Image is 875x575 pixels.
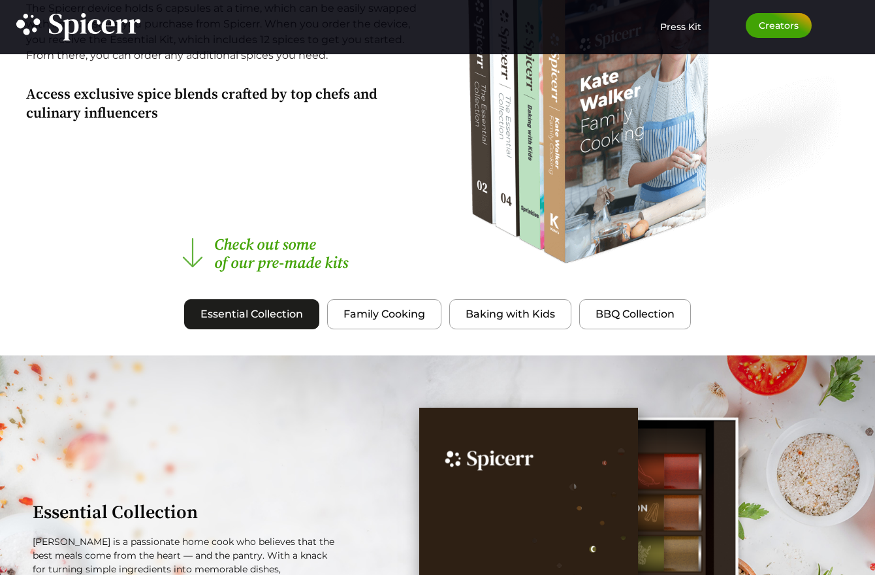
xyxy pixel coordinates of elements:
[200,306,303,322] span: Essential Collection
[759,21,799,30] span: Creators
[660,13,701,33] a: Press Kit
[33,504,338,522] h2: Essential Collection
[660,21,701,33] span: Press Kit
[596,306,675,322] span: BBQ Collection
[746,13,812,38] a: Creators
[466,306,555,322] span: Baking with Kids
[214,236,360,274] h2: Check out some of our pre-made kits
[343,306,425,322] span: Family Cooking
[26,86,418,123] h2: Access exclusive spice blends crafted by top chefs and culinary influencers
